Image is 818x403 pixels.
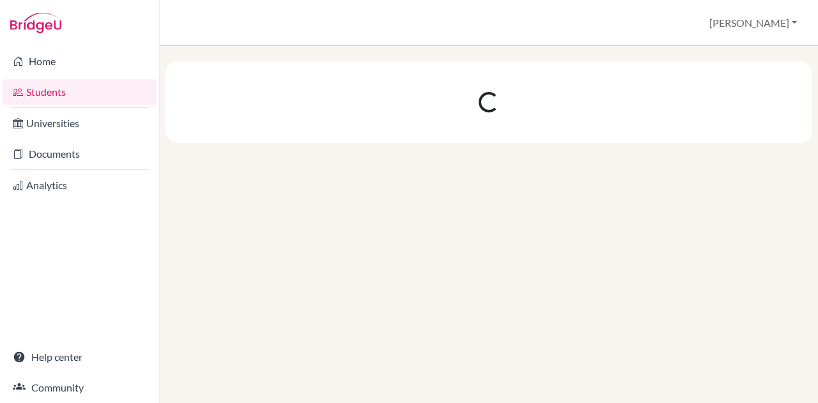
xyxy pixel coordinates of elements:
[3,375,157,400] a: Community
[3,344,157,370] a: Help center
[3,141,157,167] a: Documents
[3,49,157,74] a: Home
[3,110,157,136] a: Universities
[3,172,157,198] a: Analytics
[3,79,157,105] a: Students
[10,13,61,33] img: Bridge-U
[704,11,803,35] button: [PERSON_NAME]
